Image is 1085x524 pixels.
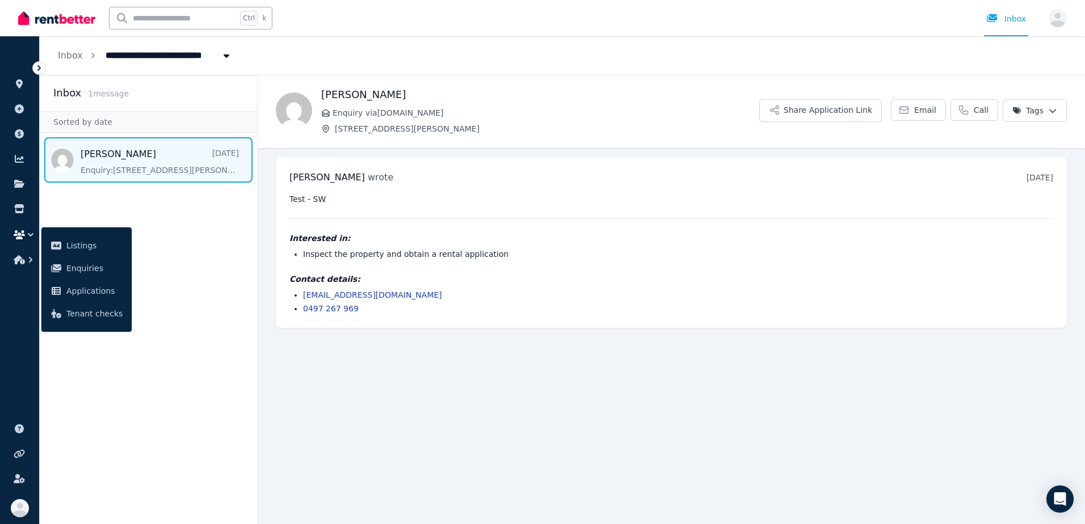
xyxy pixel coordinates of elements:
time: [DATE] [1027,173,1053,182]
a: Applications [46,280,127,302]
a: Call [951,99,998,121]
span: Tags [1012,105,1044,116]
div: Open Intercom Messenger [1046,485,1074,513]
h4: Contact details: [289,273,1053,285]
h1: [PERSON_NAME] [321,87,759,103]
span: Tenant checks [66,307,123,320]
img: Sam Watson [276,92,312,129]
a: Inbox [58,50,83,61]
button: Tags [1003,99,1067,122]
pre: Test - SW [289,193,1053,205]
h4: Interested in: [289,233,1053,244]
a: 0497 267 969 [303,304,359,313]
span: Ctrl [240,11,258,26]
span: Email [914,104,936,116]
span: Call [974,104,989,116]
nav: Breadcrumb [40,36,250,75]
a: [PERSON_NAME][DATE]Enquiry:[STREET_ADDRESS][PERSON_NAME]. [81,147,239,176]
button: Share Application Link [759,99,882,122]
img: RentBetter [18,10,95,27]
h2: Inbox [53,85,81,101]
a: [EMAIL_ADDRESS][DOMAIN_NAME] [303,290,442,299]
span: [STREET_ADDRESS][PERSON_NAME] [335,123,759,134]
span: Listings [66,239,123,252]
nav: Message list [40,133,257,187]
span: wrote [368,172,393,183]
div: Inbox [986,13,1026,24]
a: Listings [46,234,127,257]
a: Enquiries [46,257,127,280]
li: Inspect the property and obtain a rental application [303,248,1053,260]
span: 1 message [88,89,129,98]
a: Email [891,99,946,121]
div: Sorted by date [40,111,257,133]
span: Applications [66,284,123,298]
span: [PERSON_NAME] [289,172,365,183]
span: Enquiries [66,261,123,275]
span: Enquiry via [DOMAIN_NAME] [333,107,759,119]
span: k [262,14,266,23]
a: Tenant checks [46,302,127,325]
